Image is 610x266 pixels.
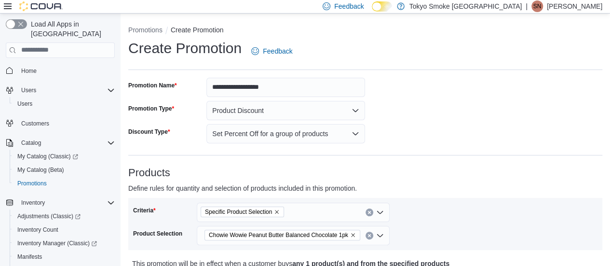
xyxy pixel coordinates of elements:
[17,118,53,129] a: Customers
[133,207,156,214] label: Criteria
[128,105,174,112] label: Promotion Type
[526,0,528,12] p: |
[14,151,115,162] span: My Catalog (Classic)
[10,97,119,111] button: Users
[209,230,348,240] span: Chowie Wowie Peanut Butter Balanced Chocolate 1pk
[533,0,542,12] span: SN
[409,0,522,12] p: Tokyo Smoke [GEOGRAPHIC_DATA]
[10,210,119,223] a: Adjustments (Classic)
[17,166,64,174] span: My Catalog (Beta)
[21,199,45,207] span: Inventory
[14,224,115,236] span: Inventory Count
[2,196,119,210] button: Inventory
[19,1,63,11] img: Cova
[547,0,602,12] p: [PERSON_NAME]
[372,1,392,12] input: Dark Mode
[14,224,62,236] a: Inventory Count
[206,124,365,143] button: Set Percent Off for a group of products
[21,120,49,127] span: Customers
[14,251,46,263] a: Manifests
[14,210,84,222] a: Adjustments (Classic)
[263,46,292,56] span: Feedback
[2,136,119,150] button: Catalog
[10,250,119,264] button: Manifests
[204,230,360,240] span: Chowie Wowie Peanut Butter Balanced Chocolate 1pk
[334,1,364,11] span: Feedback
[128,39,242,58] h1: Create Promotion
[14,210,115,222] span: Adjustments (Classic)
[247,42,296,61] a: Feedback
[14,151,82,162] a: My Catalog (Classic)
[17,180,47,187] span: Promotions
[14,164,115,176] span: My Catalog (Beta)
[17,65,115,77] span: Home
[10,163,119,177] button: My Catalog (Beta)
[17,212,81,220] span: Adjustments (Classic)
[27,19,115,39] span: Load All Apps in [GEOGRAPHIC_DATA]
[17,84,40,96] button: Users
[21,139,41,147] span: Catalog
[17,226,58,234] span: Inventory Count
[21,67,37,75] span: Home
[206,101,365,120] button: Product Discount
[17,117,115,129] span: Customers
[14,178,115,189] span: Promotions
[14,164,68,176] a: My Catalog (Beta)
[14,238,115,249] span: Inventory Manager (Classic)
[14,98,115,110] span: Users
[205,207,272,217] span: Specific Product Selection
[171,26,224,34] button: Create Promotion
[128,167,602,179] h3: Products
[133,230,182,238] label: Product Selection
[2,116,119,130] button: Customers
[17,239,97,247] span: Inventory Manager (Classic)
[128,128,170,136] label: Discount Type
[17,65,41,77] a: Home
[2,84,119,97] button: Users
[14,251,115,263] span: Manifests
[366,232,373,239] button: Clear input
[274,209,280,215] button: Remove Specific Product Selection from selection in this group
[10,223,119,237] button: Inventory Count
[376,209,384,216] button: Open list of options
[17,197,115,209] span: Inventory
[128,26,163,34] button: Promotions
[17,84,115,96] span: Users
[21,86,36,94] span: Users
[128,82,177,89] label: Promotion Name
[14,238,101,249] a: Inventory Manager (Classic)
[17,197,49,209] button: Inventory
[128,25,602,37] nav: An example of EuiBreadcrumbs
[2,64,119,78] button: Home
[10,150,119,163] a: My Catalog (Classic)
[17,100,32,108] span: Users
[14,178,51,189] a: Promotions
[366,209,373,216] button: Clear input
[201,207,284,217] span: Specific Product Selection
[10,237,119,250] a: Inventory Manager (Classic)
[128,182,484,194] p: Define rules for quantity and selection of products included in this promotion.
[10,177,119,190] button: Promotions
[531,0,543,12] div: Stephanie Neblett
[17,137,115,149] span: Catalog
[350,232,356,238] button: Remove Chowie Wowie Peanut Butter Balanced Chocolate 1pk from selection in this group
[17,153,78,160] span: My Catalog (Classic)
[14,98,36,110] a: Users
[17,253,42,261] span: Manifests
[17,137,45,149] button: Catalog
